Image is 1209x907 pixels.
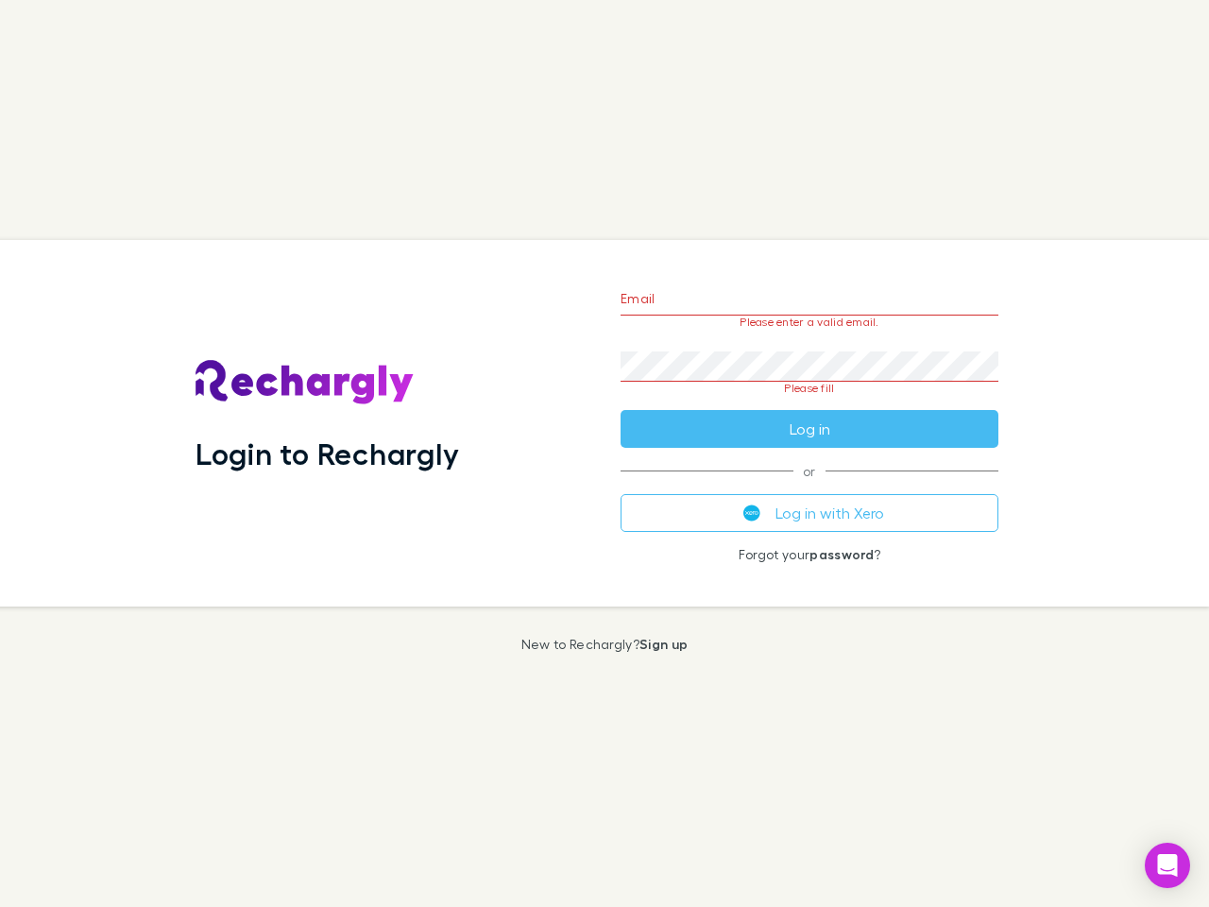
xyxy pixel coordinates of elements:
p: Please fill [621,382,998,395]
p: New to Rechargly? [521,637,689,652]
img: Xero's logo [743,505,760,522]
p: Please enter a valid email. [621,316,998,329]
button: Log in with Xero [621,494,998,532]
div: Open Intercom Messenger [1145,843,1190,888]
button: Log in [621,410,998,448]
a: Sign up [639,636,688,652]
a: password [809,546,874,562]
h1: Login to Rechargly [196,436,459,471]
span: or [621,471,998,471]
img: Rechargly's Logo [196,360,415,405]
p: Forgot your ? [621,547,998,562]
